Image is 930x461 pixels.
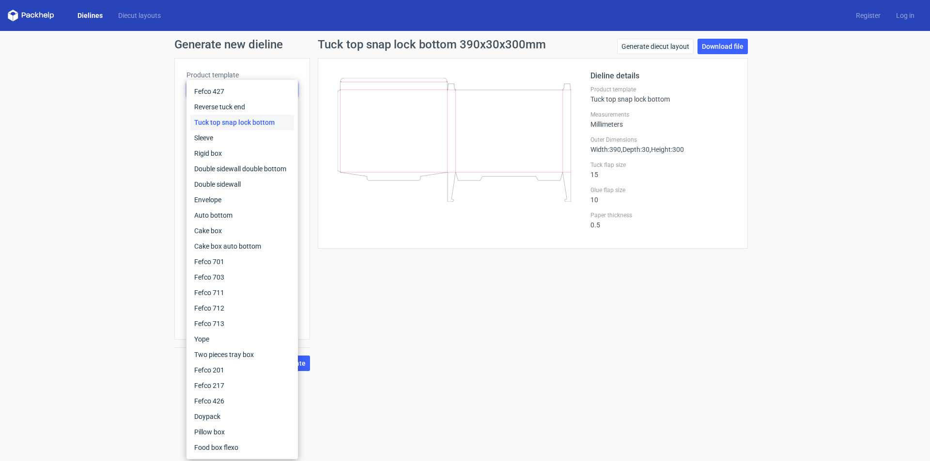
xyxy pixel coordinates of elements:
div: Double sidewall [190,177,294,192]
div: Food box flexo [190,440,294,455]
div: 0.5 [590,211,736,229]
a: Register [848,11,888,20]
div: Sleeve [190,130,294,146]
a: Generate diecut layout [617,39,694,54]
span: , Depth : 30 [621,146,650,153]
div: Fefco 711 [190,285,294,300]
div: Fefco 703 [190,269,294,285]
div: Fefco 427 [190,84,294,99]
div: Tuck top snap lock bottom [590,86,736,103]
h2: Dieline details [590,70,736,82]
a: Log in [888,11,922,20]
label: Product template [590,86,736,93]
label: Product template [186,70,298,80]
label: Glue flap size [590,186,736,194]
div: Tuck top snap lock bottom [190,115,294,130]
div: Envelope [190,192,294,208]
label: Measurements [590,111,736,119]
div: Millimeters [590,111,736,128]
div: Fefco 426 [190,393,294,409]
span: Width : 390 [590,146,621,153]
div: Fefco 701 [190,254,294,269]
label: Paper thickness [590,211,736,219]
label: Outer Dimensions [590,136,736,144]
a: Dielines [70,11,110,20]
h1: Generate new dieline [174,39,756,50]
div: Doypack [190,409,294,424]
div: Two pieces tray box [190,347,294,362]
div: Double sidewall double bottom [190,161,294,177]
label: Tuck flap size [590,161,736,169]
div: Cake box auto bottom [190,238,294,254]
div: Fefco 713 [190,316,294,331]
div: Reverse tuck end [190,99,294,115]
div: Cake box [190,223,294,238]
div: Rigid box [190,146,294,161]
a: Diecut layouts [110,11,169,20]
div: 15 [590,161,736,178]
div: Fefco 712 [190,300,294,316]
span: , Height : 300 [650,146,684,153]
div: Auto bottom [190,208,294,223]
a: Download file [697,39,748,54]
div: Fefco 201 [190,362,294,378]
div: Fefco 217 [190,378,294,393]
h1: Tuck top snap lock bottom 390x30x300mm [318,39,546,50]
div: Pillow box [190,424,294,440]
div: 10 [590,186,736,204]
div: Yope [190,331,294,347]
